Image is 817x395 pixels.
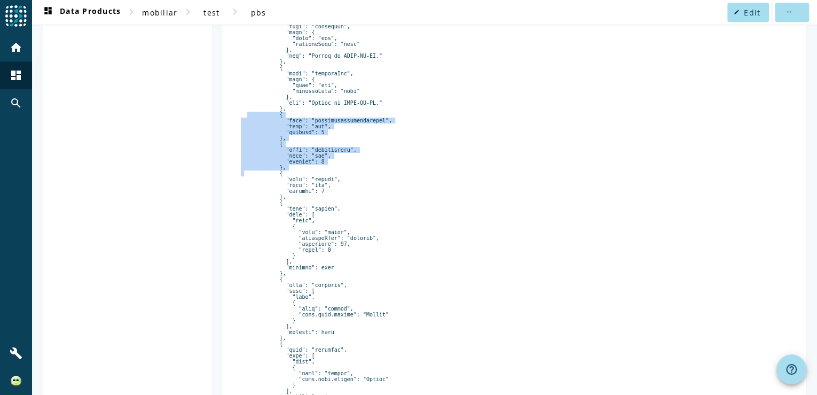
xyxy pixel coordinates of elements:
[241,3,276,22] button: pbs
[10,41,22,54] mat-icon: home
[11,376,21,386] img: 8ed1b500aa7f3b22211e874aaf9d1e0e
[138,3,182,22] button: mobiliar
[5,5,27,27] img: spoud-logo.svg
[182,5,194,18] mat-icon: chevron_right
[251,7,266,18] span: pbs
[785,9,791,15] mat-icon: more_horiz
[203,7,219,18] span: test
[125,5,138,18] mat-icon: chevron_right
[42,6,54,19] mat-icon: dashboard
[142,7,177,18] span: mobiliar
[42,6,121,19] span: Data Products
[10,347,22,360] mat-icon: build
[744,7,760,18] span: Edit
[727,3,769,22] button: Edit
[734,9,740,15] mat-icon: edit
[194,3,229,22] button: test
[229,5,241,18] mat-icon: chevron_right
[785,363,798,376] mat-icon: help_outline
[37,3,125,22] button: Data Products
[10,69,22,82] mat-icon: dashboard
[10,97,22,110] mat-icon: search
